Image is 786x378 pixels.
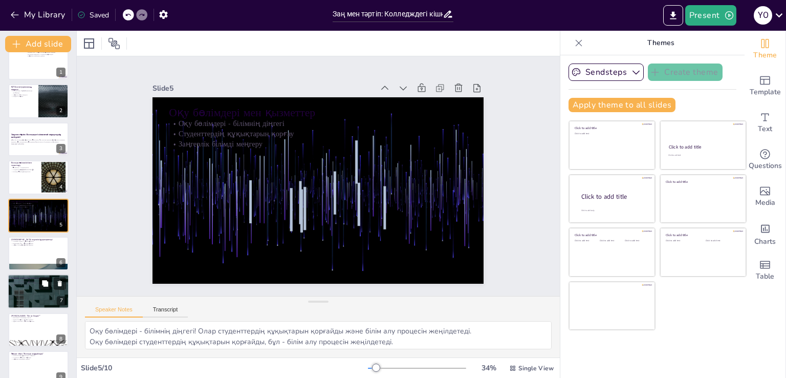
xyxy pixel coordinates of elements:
p: ҚР Конституциясының маңызы [11,85,35,91]
p: Заңгер болудың бірінші қадамы [11,284,66,286]
p: Оқу бөлімдері - білімнің діңгегі [11,202,65,204]
p: [PERSON_NAME] "Біз не білдік?" [11,314,65,317]
div: Click to add title [666,179,739,183]
div: 4 [8,160,69,194]
p: Викторина - білімімізді тексеру [11,317,65,319]
p: Кодекс - мінез-құлықты бағыттайды [11,280,66,282]
button: Delete Slide [54,278,66,290]
p: Студенттердің құқықтарын қорғау [198,150,474,281]
div: 5 [56,220,65,229]
p: Дұрыс жауаптар - сәттіліктің кепілі [11,320,65,322]
div: Add a table [745,252,785,289]
button: Y O [754,5,772,26]
button: Add slide [5,36,71,52]
span: Questions [749,160,782,172]
p: Оқу бөлімдері - білімнің діңгегі [202,159,478,290]
span: Charts [754,236,776,247]
div: 7 [57,297,66,306]
div: 1 [8,46,69,80]
p: [DEMOGRAPHIC_DATA] кодексінің принциптері [11,238,65,241]
p: Заңгерлік білімді меңгеру [193,140,470,271]
div: Y O [754,6,772,25]
div: 6 [8,237,69,270]
p: Студенттерге колледждегі өмірді жеңілдетеді [11,282,66,284]
div: Add charts and graphs [745,215,785,252]
p: Колледж әкімшілігімен таныстыру [11,161,38,167]
button: Transcript [143,306,188,318]
div: Change the overall theme [745,31,785,68]
strong: Заң мен тәртіп: Колледждегі кішкентай заңгерлердің шеберлігі! [11,133,61,139]
button: Duplicate Slide [39,278,51,290]
button: Export to PowerPoint [663,5,683,26]
div: Layout [81,35,97,52]
span: Media [755,197,775,208]
div: Click to add text [668,154,736,157]
p: Колледж ережелері - студенттердің міндеті [26,53,65,55]
span: Theme [753,50,777,61]
p: Ар-намыс кодексінің принциптері (жалғасы) [11,277,66,280]
span: Template [750,87,781,98]
p: Міндетті меңгеру [11,95,35,97]
div: 7 [8,275,69,309]
div: 3 [56,144,65,153]
p: Заңгерлік шеберлікті дамыту [11,359,65,361]
p: Бүгін біз колледждің заңдары мен тәртіптерін, ҚР Конституциясының маңызын, ар-намыс кодексін және... [11,139,65,143]
div: 34 % [476,363,501,373]
button: Apply theme to all slides [569,98,675,112]
textarea: Оқу бөлімдері - білімнің діңгегі! Олар студенттердің құқықтарын қорғайды және білім алу процесін ... [85,321,552,349]
div: Click to add text [625,240,648,242]
p: Заңгерлік білімді меңгеру [11,206,65,208]
p: Студенттер рөлдерді таңдайды [11,356,65,359]
span: Single View [518,364,554,372]
div: Add images, graphics, shapes or video [745,178,785,215]
button: Sendsteps [569,64,644,81]
p: Generated with [URL] [11,143,65,145]
div: 2 [8,84,69,118]
p: Студенттердің құқықтарын қорғау [11,204,65,206]
span: Table [756,271,774,282]
p: Оқу бөлімдері мен қызметтер [11,200,65,203]
button: Speaker Notes [85,306,143,318]
div: Click to add title [575,126,648,130]
div: Click to add text [666,240,698,242]
p: Дайын болыңыз, сұрақтар дайын! [11,319,65,321]
p: Заңгер болудың алғашқы қадамы [11,244,65,246]
div: Click to add body [581,209,646,212]
p: Заңгерлер үшін міндетті [11,94,35,96]
div: 5 [8,199,69,233]
p: Білімді болу - заңгер болудың бірінші қадамы [26,52,65,54]
p: Заңгерлік шеберлікті дамыту [26,55,65,57]
div: Click to add title [669,144,737,150]
p: Themes [587,31,734,55]
p: Рөлдік ойын "Колледж жағдайлары" [11,352,65,355]
div: Get real-time input from your audience [745,141,785,178]
button: Present [685,5,736,26]
button: Create theme [648,64,723,81]
div: 6 [56,258,65,267]
span: Text [758,123,772,135]
div: Click to add text [575,240,598,242]
div: Click to add text [706,240,738,242]
div: 1 [56,68,65,77]
div: Click to add title [575,233,648,237]
div: Add ready made slides [745,68,785,104]
span: Position [108,37,120,50]
p: Ар-намыс кодексі - тәртіптің кепілі [11,240,65,242]
p: Практикалық жағдайларды талқылау [11,354,65,356]
div: Saved [77,10,109,20]
div: 4 [56,182,65,192]
p: Ережелерді білу - сәттіліктің кілті [11,242,65,244]
p: Студенттердің құқықтарын қорғау [11,169,38,171]
div: 8 [8,313,69,347]
p: Әкімшілік - супергеройлар [11,167,38,169]
div: Slide 5 [302,185,507,284]
div: Click to add title [666,233,739,237]
p: Конституция - құқықтарымызды анықтайды [11,90,35,93]
div: Click to add title [581,193,647,201]
div: Slide 5 / 10 [81,363,368,373]
p: Колледж өмірін ұйымдастыру [11,171,38,173]
div: Add text boxes [745,104,785,141]
p: Оқу бөлімдері мен қызметтер [205,166,483,302]
div: 8 [56,334,65,344]
input: Insert title [333,7,443,22]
